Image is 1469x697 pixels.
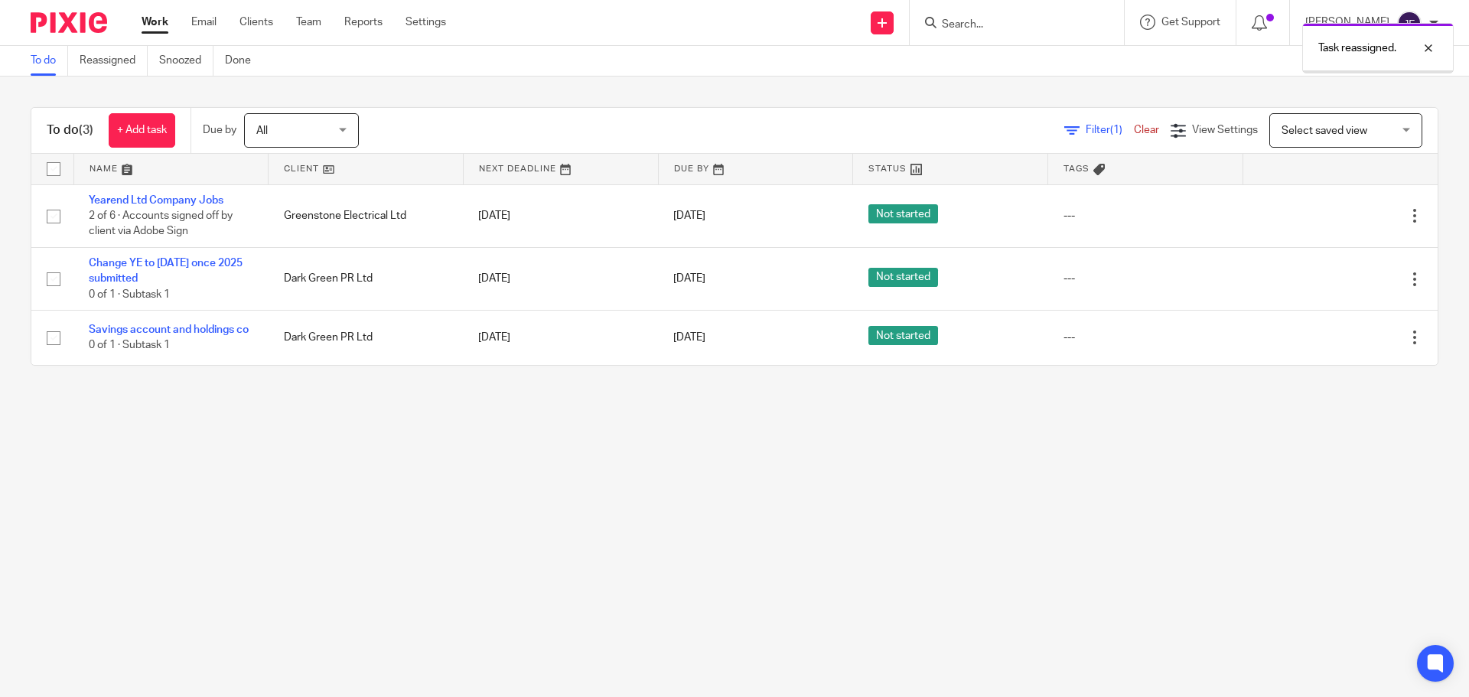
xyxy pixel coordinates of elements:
[463,247,658,310] td: [DATE]
[31,12,107,33] img: Pixie
[191,15,217,30] a: Email
[406,15,446,30] a: Settings
[89,210,233,237] span: 2 of 6 · Accounts signed off by client via Adobe Sign
[673,210,705,221] span: [DATE]
[1063,330,1228,345] div: ---
[256,125,268,136] span: All
[89,258,243,284] a: Change YE to [DATE] once 2025 submitted
[673,274,705,285] span: [DATE]
[868,268,938,287] span: Not started
[463,311,658,365] td: [DATE]
[159,46,213,76] a: Snoozed
[269,247,464,310] td: Dark Green PR Ltd
[463,184,658,247] td: [DATE]
[1063,271,1228,286] div: ---
[1063,208,1228,223] div: ---
[673,332,705,343] span: [DATE]
[1063,164,1090,173] span: Tags
[344,15,383,30] a: Reports
[89,289,170,300] span: 0 of 1 · Subtask 1
[225,46,262,76] a: Done
[109,113,175,148] a: + Add task
[31,46,68,76] a: To do
[1318,41,1396,56] p: Task reassigned.
[868,326,938,345] span: Not started
[79,124,93,136] span: (3)
[269,184,464,247] td: Greenstone Electrical Ltd
[1192,125,1258,135] span: View Settings
[1397,11,1422,35] img: svg%3E
[269,311,464,365] td: Dark Green PR Ltd
[1086,125,1134,135] span: Filter
[868,204,938,223] span: Not started
[142,15,168,30] a: Work
[239,15,273,30] a: Clients
[89,195,223,206] a: Yearend Ltd Company Jobs
[296,15,321,30] a: Team
[1110,125,1122,135] span: (1)
[1134,125,1159,135] a: Clear
[89,340,170,351] span: 0 of 1 · Subtask 1
[1282,125,1367,136] span: Select saved view
[47,122,93,138] h1: To do
[80,46,148,76] a: Reassigned
[89,324,249,335] a: Savings account and holdings co
[203,122,236,138] p: Due by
